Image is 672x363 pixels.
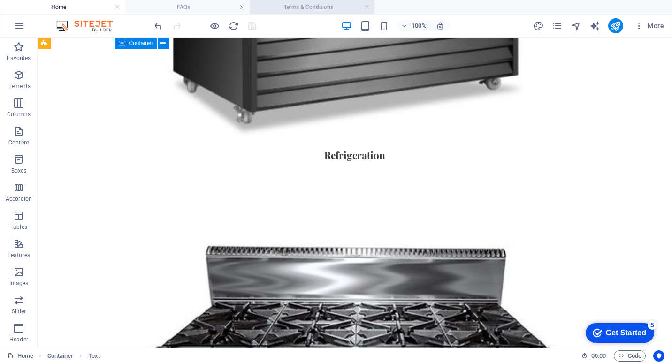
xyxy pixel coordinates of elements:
[552,21,563,31] i: Pages (Ctrl+Alt+S)
[591,350,606,362] span: 00 00
[8,5,76,24] div: Get Started 5 items remaining, 0% complete
[436,22,444,30] i: On resize automatically adjust zoom level to fit chosen device.
[614,350,646,362] button: Code
[598,352,599,359] span: :
[8,350,33,362] a: Click to cancel selection. Double-click to open Pages
[608,18,623,33] button: publish
[653,350,664,362] button: Usercentrics
[631,18,668,33] button: More
[7,111,31,118] p: Columns
[12,308,26,315] p: Slider
[589,20,601,31] button: text_generator
[69,2,79,11] div: 5
[228,20,239,31] button: reload
[54,20,124,31] img: Editor Logo
[228,21,239,31] i: Reload page
[8,139,29,146] p: Content
[634,21,664,30] span: More
[552,20,563,31] button: pages
[581,350,606,362] h6: Session time
[571,20,582,31] button: navigator
[47,350,74,362] span: Click to select. Double-click to edit
[153,21,164,31] i: Undo: Change text (Ctrl+Z)
[412,20,427,31] h6: 100%
[250,2,374,12] h4: Terms & Conditions
[129,40,153,46] span: Container
[88,350,100,362] span: Click to select. Double-click to edit
[47,350,100,362] nav: breadcrumb
[571,21,581,31] i: Navigator
[7,54,31,62] p: Favorites
[589,21,600,31] i: AI Writer
[9,336,28,343] p: Header
[153,20,164,31] button: undo
[7,83,31,90] p: Elements
[610,21,621,31] i: Publish
[8,251,30,259] p: Features
[533,21,544,31] i: Design (Ctrl+Alt+Y)
[125,2,250,12] h4: FAQs
[6,195,32,203] p: Accordion
[618,350,641,362] span: Code
[209,20,220,31] button: Click here to leave preview mode and continue editing
[533,20,544,31] button: design
[9,280,29,287] p: Images
[397,20,431,31] button: 100%
[28,10,68,19] div: Get Started
[11,167,27,174] p: Boxes
[10,223,27,231] p: Tables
